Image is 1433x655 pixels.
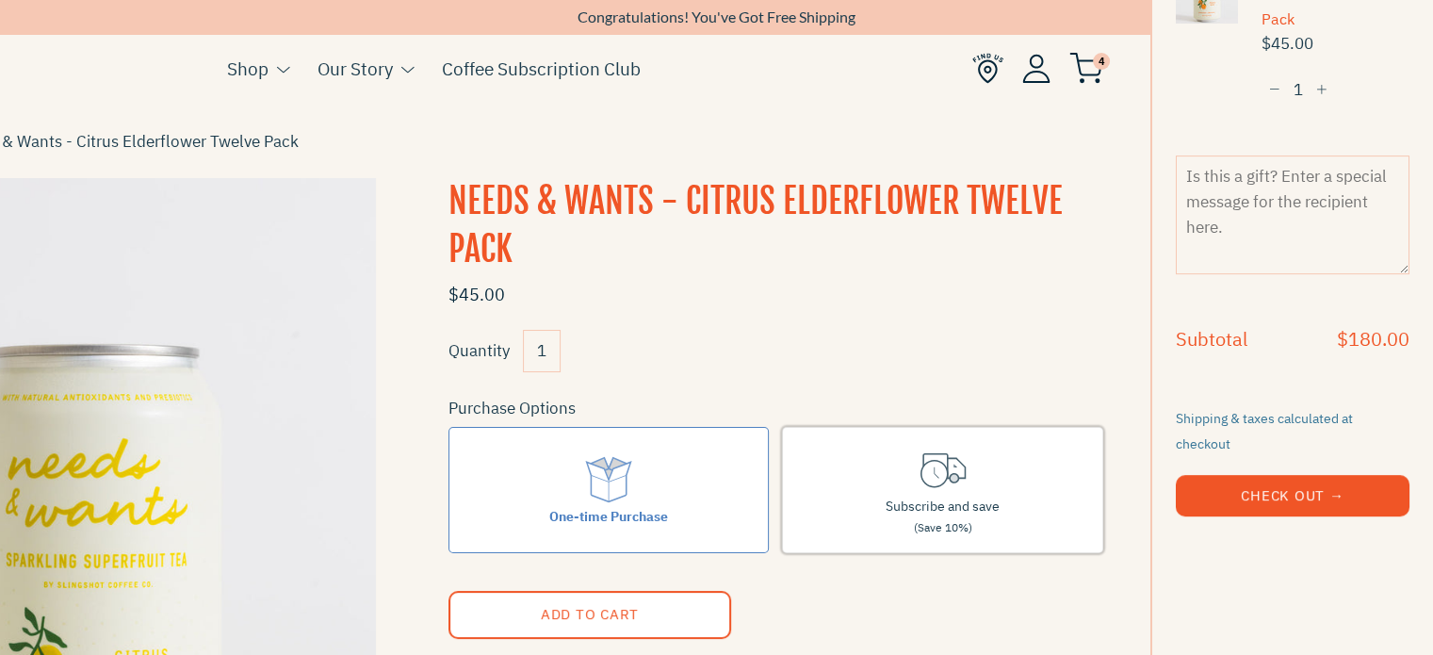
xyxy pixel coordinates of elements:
button: Check Out → [1176,475,1409,516]
span: Add to Cart [540,605,638,623]
iframe: PayPal-paypal [1176,547,1409,598]
label: Quantity [448,340,510,361]
img: Account [1022,54,1050,83]
span: 4 [1093,53,1110,70]
h4: Subtotal [1176,330,1247,349]
span: $45.00 [1262,31,1409,57]
a: Shop [227,55,269,83]
h1: Needs & Wants - Citrus Elderflower Twelve Pack [448,178,1104,273]
span: (Save 10%) [914,520,972,534]
small: Shipping & taxes calculated at checkout [1176,410,1353,452]
img: cart [1069,53,1103,84]
input: quantity [1262,73,1335,107]
button: Add to Cart [448,591,731,639]
span: Subscribe and save [886,498,1000,515]
a: Our Story [318,55,393,83]
a: 4 [1069,57,1103,80]
div: One-time Purchase [549,506,668,527]
span: $45.00 [448,284,505,305]
legend: Purchase Options [448,396,576,421]
h4: $180.00 [1337,330,1409,349]
a: Coffee Subscription Club [442,55,641,83]
img: Find Us [972,53,1003,84]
